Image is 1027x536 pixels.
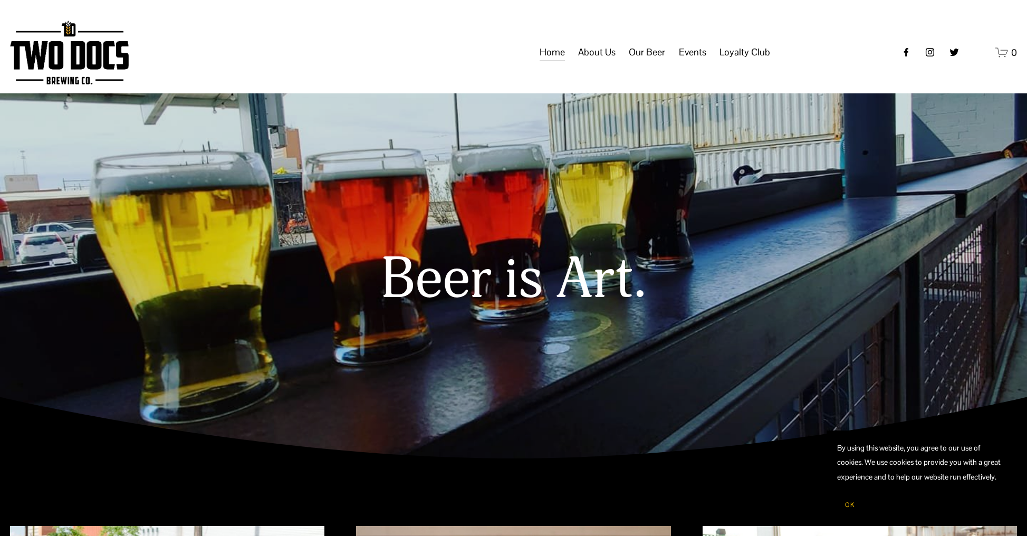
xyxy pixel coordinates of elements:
a: folder dropdown [629,42,665,62]
span: About Us [578,43,616,61]
a: Home [540,42,565,62]
p: By using this website, you agree to our use of cookies. We use cookies to provide you with a grea... [837,441,1006,484]
span: 0 [1011,46,1017,59]
a: folder dropdown [679,42,706,62]
span: Loyalty Club [719,43,770,61]
button: OK [837,495,862,515]
a: 0 items in cart [995,46,1017,59]
a: folder dropdown [578,42,616,62]
a: Facebook [901,47,911,58]
h1: Beer is Art. [145,248,883,312]
a: twitter-unauth [949,47,959,58]
section: Cookie banner [827,430,1016,525]
img: Two Docs Brewing Co. [10,21,128,84]
a: instagram-unauth [925,47,935,58]
span: Our Beer [629,43,665,61]
a: folder dropdown [719,42,770,62]
span: Events [679,43,706,61]
span: OK [845,501,855,509]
